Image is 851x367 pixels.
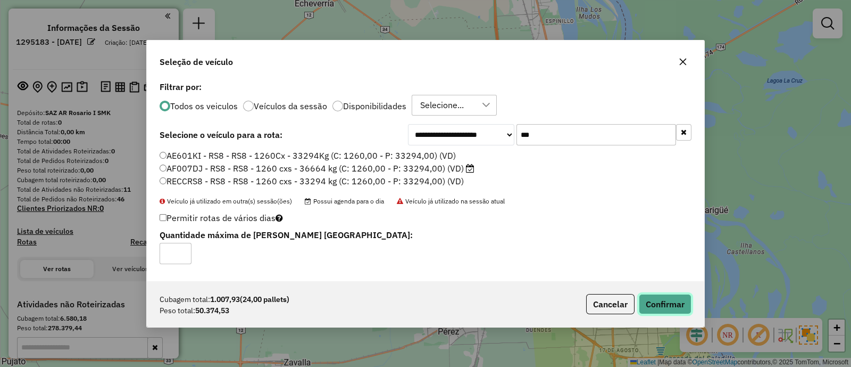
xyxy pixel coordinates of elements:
[305,197,384,205] span: Possui agenda para o dia
[160,152,166,159] input: AE601KI - RS8 - RS8 - 1260Cx - 33294Kg (C: 1260,00 - P: 33294,00) (VD)
[160,208,283,228] label: Permitir rotas de vários dias
[160,165,166,172] input: AF007DJ - RS8 - RS8 - 1260 cxs - 36664 kg (C: 1260,00 - P: 33294,00) (VD)
[160,197,292,205] span: Veículo já utilizado em outra(s) sessão(ões)
[160,80,691,93] label: Filtrar por:
[160,214,166,221] input: Permitir rotas de vários dias
[160,149,456,162] label: AE601KI - RS8 - RS8 - 1260Cx - 33294Kg (C: 1260,00 - P: 33294,00) (VD)
[210,294,289,305] strong: 1.007,93
[254,102,327,110] label: Veículos da sessão
[160,177,166,184] input: RECCRS8 - RS8 - RS8 - 1260 cxs - 33294 kg (C: 1260,00 - P: 33294,00) (VD)
[240,295,289,304] span: (24,00 pallets)
[397,197,505,205] span: Veículo já utilizado na sessão atual
[639,294,691,314] button: Confirmar
[160,294,210,305] span: Cubagem total:
[416,95,468,116] div: Selecione...
[195,305,229,316] strong: 50.374,53
[160,55,233,68] span: Seleção de veículo
[160,162,474,175] label: AF007DJ - RS8 - RS8 - 1260 cxs - 36664 kg (C: 1260,00 - P: 33294,00) (VD)
[466,164,474,173] i: Possui agenda para o dia
[160,129,282,140] strong: Selecione o veículo para a rota:
[170,102,238,110] label: Todos os veiculos
[160,305,195,316] span: Peso total:
[160,229,510,241] label: Quantidade máxima de [PERSON_NAME] [GEOGRAPHIC_DATA]:
[160,175,464,187] label: RECCRS8 - RS8 - RS8 - 1260 cxs - 33294 kg (C: 1260,00 - P: 33294,00) (VD)
[276,214,283,222] i: Selecione pelo menos um veículo
[343,102,406,110] label: Disponibilidades
[586,294,635,314] button: Cancelar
